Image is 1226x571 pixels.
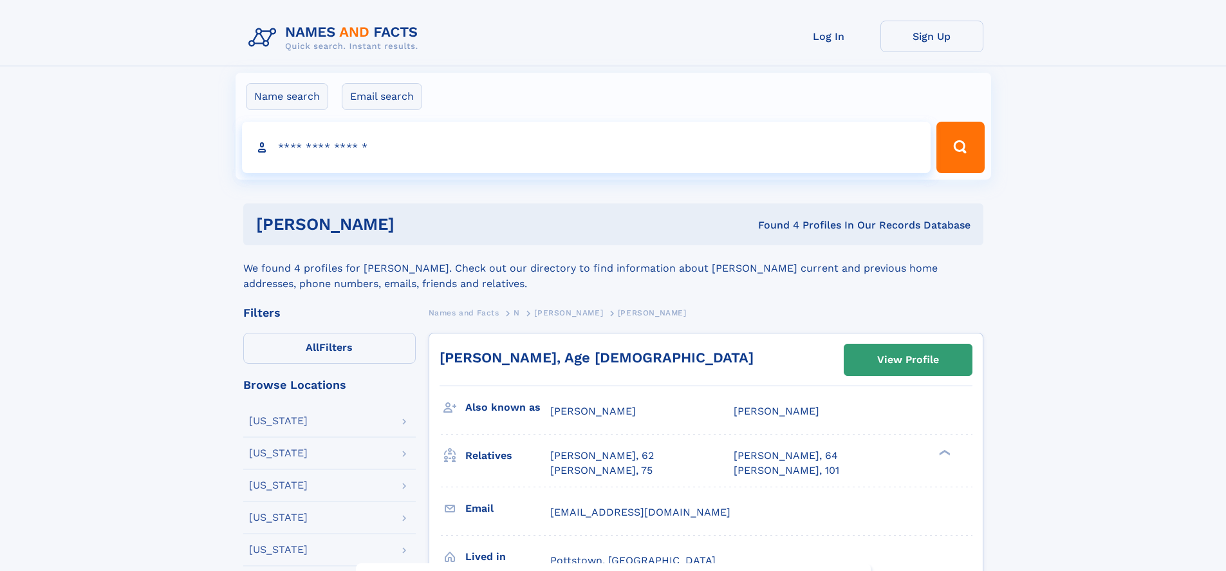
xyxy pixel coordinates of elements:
[243,307,416,319] div: Filters
[342,83,422,110] label: Email search
[777,21,880,52] a: Log In
[429,304,499,321] a: Names and Facts
[243,21,429,55] img: Logo Names and Facts
[243,245,983,292] div: We found 4 profiles for [PERSON_NAME]. Check out our directory to find information about [PERSON_...
[465,397,550,418] h3: Also known as
[514,308,520,317] span: N
[936,122,984,173] button: Search Button
[877,345,939,375] div: View Profile
[550,405,636,417] span: [PERSON_NAME]
[550,506,730,518] span: [EMAIL_ADDRESS][DOMAIN_NAME]
[249,480,308,491] div: [US_STATE]
[440,350,754,366] a: [PERSON_NAME], Age [DEMOGRAPHIC_DATA]
[243,379,416,391] div: Browse Locations
[256,216,577,232] h1: [PERSON_NAME]
[734,405,819,417] span: [PERSON_NAME]
[514,304,520,321] a: N
[534,304,603,321] a: [PERSON_NAME]
[246,83,328,110] label: Name search
[242,122,931,173] input: search input
[465,546,550,568] h3: Lived in
[734,449,838,463] a: [PERSON_NAME], 64
[534,308,603,317] span: [PERSON_NAME]
[249,416,308,426] div: [US_STATE]
[734,463,839,478] a: [PERSON_NAME], 101
[249,545,308,555] div: [US_STATE]
[618,308,687,317] span: [PERSON_NAME]
[576,218,971,232] div: Found 4 Profiles In Our Records Database
[243,333,416,364] label: Filters
[465,445,550,467] h3: Relatives
[880,21,983,52] a: Sign Up
[550,463,653,478] a: [PERSON_NAME], 75
[936,449,951,457] div: ❯
[844,344,972,375] a: View Profile
[249,448,308,458] div: [US_STATE]
[249,512,308,523] div: [US_STATE]
[550,449,654,463] a: [PERSON_NAME], 62
[465,498,550,520] h3: Email
[550,554,716,566] span: Pottstown, [GEOGRAPHIC_DATA]
[306,341,319,353] span: All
